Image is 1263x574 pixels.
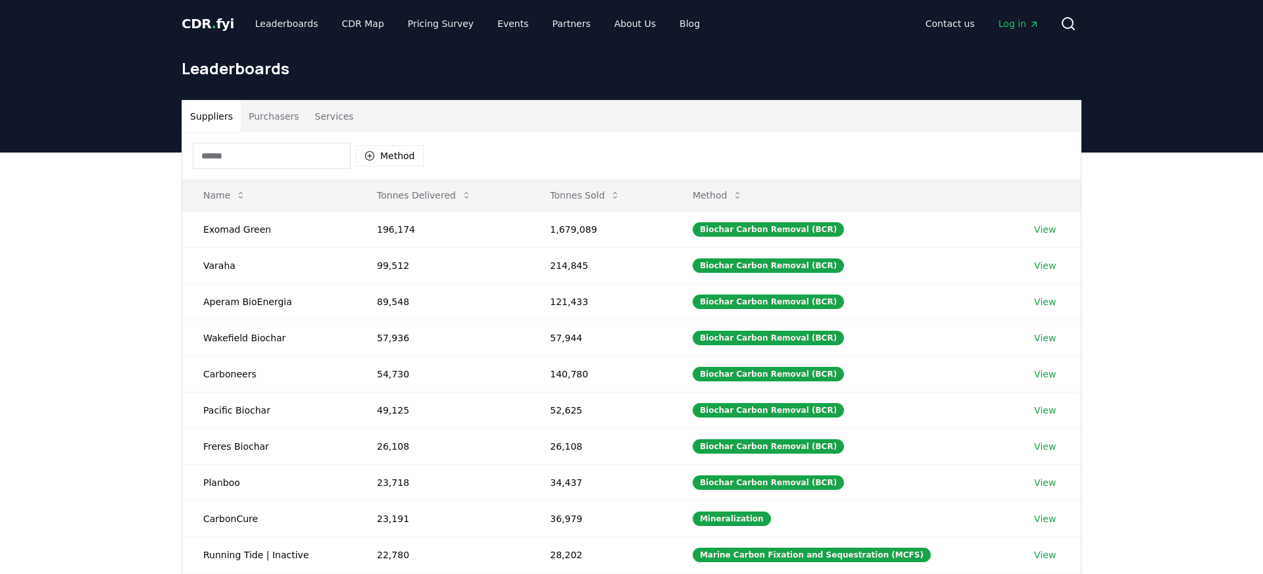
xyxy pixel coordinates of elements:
[1034,223,1056,236] a: View
[356,211,529,247] td: 196,174
[182,101,241,132] button: Suppliers
[245,12,329,36] a: Leaderboards
[1034,368,1056,381] a: View
[529,211,672,247] td: 1,679,089
[1034,331,1056,345] a: View
[356,145,424,166] button: Method
[1034,512,1056,525] a: View
[356,320,529,356] td: 57,936
[193,182,257,208] button: Name
[356,392,529,428] td: 49,125
[356,500,529,537] td: 23,191
[669,12,710,36] a: Blog
[693,331,844,345] div: Biochar Carbon Removal (BCR)
[1034,440,1056,453] a: View
[182,14,234,33] a: CDR.fyi
[542,12,601,36] a: Partners
[182,392,356,428] td: Pacific Biochar
[693,548,931,562] div: Marine Carbon Fixation and Sequestration (MCFS)
[182,500,356,537] td: CarbonCure
[241,101,307,132] button: Purchasers
[529,500,672,537] td: 36,979
[693,295,844,309] div: Biochar Carbon Removal (BCR)
[397,12,484,36] a: Pricing Survey
[487,12,539,36] a: Events
[693,403,844,418] div: Biochar Carbon Removal (BCR)
[529,537,672,573] td: 28,202
[693,258,844,273] div: Biochar Carbon Removal (BCR)
[356,247,529,283] td: 99,512
[356,356,529,392] td: 54,730
[529,428,672,464] td: 26,108
[356,537,529,573] td: 22,780
[604,12,666,36] a: About Us
[915,12,985,36] a: Contact us
[529,247,672,283] td: 214,845
[999,17,1039,30] span: Log in
[693,475,844,490] div: Biochar Carbon Removal (BCR)
[182,428,356,464] td: Freres Biochar
[1034,259,1056,272] a: View
[693,222,844,237] div: Biochar Carbon Removal (BCR)
[529,464,672,500] td: 34,437
[529,283,672,320] td: 121,433
[529,392,672,428] td: 52,625
[182,537,356,573] td: Running Tide | Inactive
[915,12,1050,36] nav: Main
[332,12,395,36] a: CDR Map
[356,428,529,464] td: 26,108
[182,58,1081,79] h1: Leaderboards
[182,283,356,320] td: Aperam BioEnergia
[366,182,482,208] button: Tonnes Delivered
[182,320,356,356] td: Wakefield Biochar
[1034,476,1056,489] a: View
[693,367,844,381] div: Biochar Carbon Removal (BCR)
[182,247,356,283] td: Varaha
[988,12,1050,36] a: Log in
[1034,548,1056,562] a: View
[212,16,216,32] span: .
[539,182,631,208] button: Tonnes Sold
[182,211,356,247] td: Exomad Green
[1034,295,1056,308] a: View
[307,101,362,132] button: Services
[693,512,771,526] div: Mineralization
[245,12,710,36] nav: Main
[682,182,754,208] button: Method
[182,16,234,32] span: CDR fyi
[1034,404,1056,417] a: View
[356,464,529,500] td: 23,718
[529,320,672,356] td: 57,944
[182,464,356,500] td: Planboo
[693,439,844,454] div: Biochar Carbon Removal (BCR)
[529,356,672,392] td: 140,780
[356,283,529,320] td: 89,548
[182,356,356,392] td: Carboneers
